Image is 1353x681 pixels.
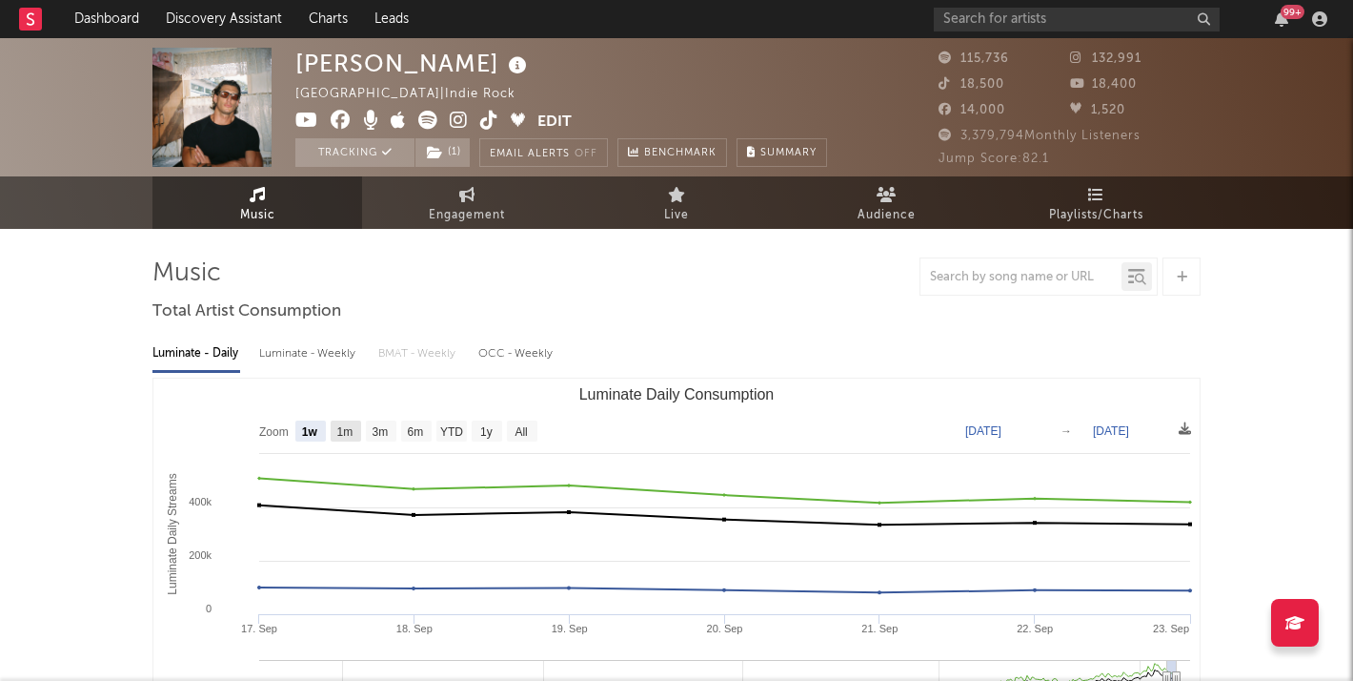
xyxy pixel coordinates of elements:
[152,338,240,370] div: Luminate - Daily
[1153,623,1189,634] text: 23. Sep
[295,48,532,79] div: [PERSON_NAME]
[373,425,389,439] text: 3m
[707,623,743,634] text: 20. Sep
[1017,623,1053,634] text: 22. Sep
[939,153,1049,165] span: Jump Score: 82.1
[861,623,898,634] text: 21. Sep
[939,52,1009,65] span: 115,736
[396,623,433,634] text: 18. Sep
[939,130,1141,142] span: 3,379,794 Monthly Listeners
[241,623,277,634] text: 17. Sep
[991,176,1201,229] a: Playlists/Charts
[479,138,608,167] button: Email AlertsOff
[408,425,424,439] text: 6m
[206,603,212,614] text: 0
[259,338,359,370] div: Luminate - Weekly
[552,623,588,634] text: 19. Sep
[480,425,493,439] text: 1y
[189,549,212,561] text: 200k
[478,338,555,370] div: OCC - Weekly
[572,176,781,229] a: Live
[362,176,572,229] a: Engagement
[575,149,597,159] em: Off
[515,425,527,439] text: All
[1060,424,1072,438] text: →
[920,270,1121,285] input: Search by song name or URL
[781,176,991,229] a: Audience
[302,425,318,439] text: 1w
[617,138,727,167] a: Benchmark
[644,142,717,165] span: Benchmark
[295,138,414,167] button: Tracking
[858,204,916,227] span: Audience
[939,104,1005,116] span: 14,000
[760,148,817,158] span: Summary
[537,111,572,134] button: Edit
[152,176,362,229] a: Music
[939,78,1004,91] span: 18,500
[240,204,275,227] span: Music
[965,424,1001,438] text: [DATE]
[1275,11,1288,27] button: 99+
[664,204,689,227] span: Live
[414,138,471,167] span: ( 1 )
[934,8,1220,31] input: Search for artists
[415,138,470,167] button: (1)
[1281,5,1304,19] div: 99 +
[166,473,179,594] text: Luminate Daily Streams
[189,496,212,507] text: 400k
[337,425,353,439] text: 1m
[295,83,537,106] div: [GEOGRAPHIC_DATA] | Indie Rock
[1049,204,1143,227] span: Playlists/Charts
[259,425,289,439] text: Zoom
[1070,52,1141,65] span: 132,991
[440,425,463,439] text: YTD
[1093,424,1129,438] text: [DATE]
[1070,104,1125,116] span: 1,520
[429,204,505,227] span: Engagement
[152,300,341,323] span: Total Artist Consumption
[737,138,827,167] button: Summary
[579,386,775,402] text: Luminate Daily Consumption
[1070,78,1137,91] span: 18,400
